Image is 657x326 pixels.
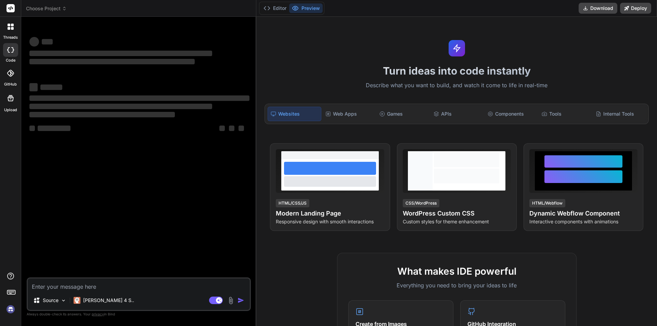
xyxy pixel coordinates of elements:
button: Preview [289,3,323,13]
div: APIs [431,107,484,121]
div: Components [485,107,538,121]
span: ‌ [29,104,212,109]
span: ‌ [29,83,38,91]
div: Games [377,107,429,121]
p: Everything you need to bring your ideas to life [348,281,565,289]
p: Responsive design with smooth interactions [276,218,384,225]
p: Source [43,297,59,304]
div: CSS/WordPress [403,199,439,207]
div: Websites [268,107,321,121]
span: ‌ [42,39,53,44]
div: Tools [539,107,592,121]
img: Pick Models [61,298,66,303]
label: threads [3,35,18,40]
div: Web Apps [323,107,375,121]
div: HTML/Webflow [529,199,565,207]
div: Internal Tools [593,107,646,121]
span: ‌ [219,126,225,131]
span: ‌ [29,59,195,64]
span: ‌ [29,112,175,117]
button: Download [579,3,617,14]
label: code [6,57,15,63]
img: icon [237,297,244,304]
h4: WordPress Custom CSS [403,209,511,218]
div: HTML/CSS/JS [276,199,309,207]
h2: What makes IDE powerful [348,264,565,278]
span: ‌ [29,51,212,56]
h1: Turn ideas into code instantly [260,65,653,77]
img: attachment [227,297,235,304]
span: ‌ [38,126,70,131]
span: ‌ [40,84,62,90]
button: Editor [261,3,289,13]
p: Interactive components with animations [529,218,637,225]
span: Choose Project [26,5,67,12]
span: ‌ [29,126,35,131]
label: Upload [4,107,17,113]
h4: Modern Landing Page [276,209,384,218]
label: GitHub [4,81,17,87]
span: ‌ [29,37,39,47]
p: Custom styles for theme enhancement [403,218,511,225]
p: [PERSON_NAME] 4 S.. [83,297,134,304]
span: ‌ [29,95,249,101]
img: signin [5,303,16,315]
h4: Dynamic Webflow Component [529,209,637,218]
span: ‌ [229,126,234,131]
p: Always double-check its answers. Your in Bind [27,311,251,317]
span: ‌ [239,126,244,131]
p: Describe what you want to build, and watch it come to life in real-time [260,81,653,90]
img: Claude 4 Sonnet [74,297,80,304]
button: Deploy [620,3,651,14]
span: privacy [92,312,104,316]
